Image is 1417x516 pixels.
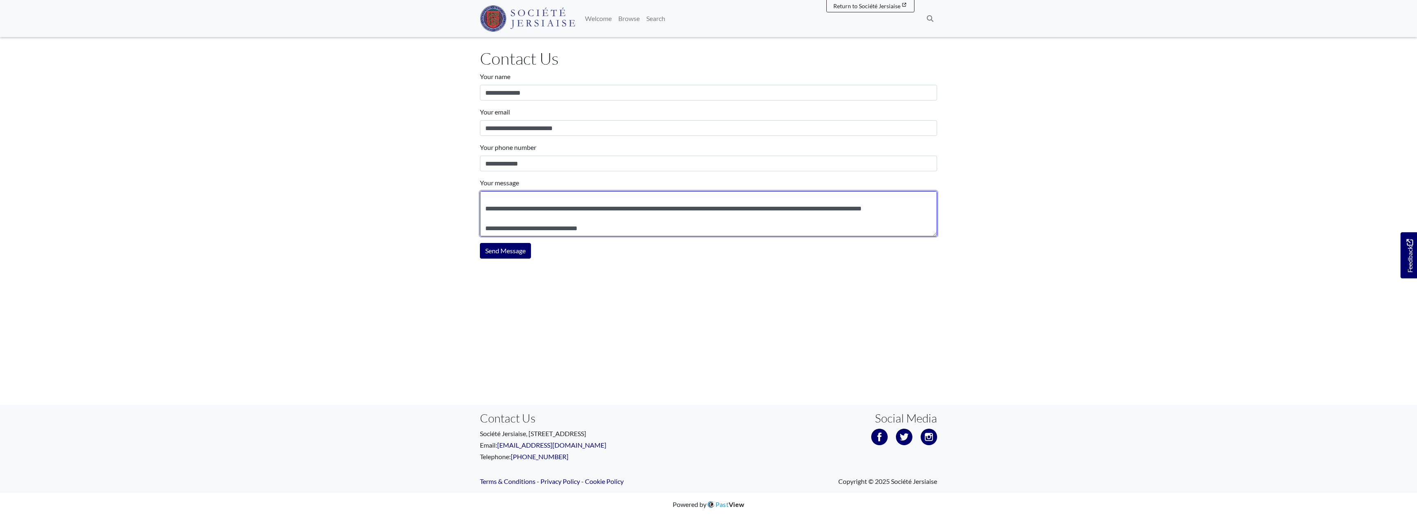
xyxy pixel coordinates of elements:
span: View [729,500,744,508]
a: Terms & Conditions [480,477,535,485]
a: Would you like to provide feedback? [1401,232,1417,278]
p: Email: [480,440,702,450]
label: Your phone number [480,142,536,152]
h3: Social Media [875,411,937,425]
a: Browse [615,10,643,27]
div: Powered by [673,500,745,509]
a: Privacy Policy [540,477,580,485]
a: Société Jersiaise logo [480,3,575,34]
a: [EMAIL_ADDRESS][DOMAIN_NAME] [497,441,606,449]
a: PastView [706,500,745,508]
label: Your email [480,107,510,117]
span: Past [716,500,745,508]
span: Copyright © 2025 Société Jersiaise [838,476,937,486]
label: Your name [480,72,510,82]
span: Feedback [1405,239,1415,272]
label: Your message [480,178,519,188]
a: Welcome [582,10,615,27]
span: Return to Société Jersiaise [833,2,900,9]
a: Search [643,10,669,27]
h1: Contact Us [480,49,937,68]
p: Société Jersiaise, [STREET_ADDRESS] [480,429,702,439]
img: Société Jersiaise [480,5,575,32]
p: Telephone: [480,452,702,462]
a: [PHONE_NUMBER] [511,453,568,460]
button: Send Message [480,243,531,259]
a: Cookie Policy [585,477,624,485]
h3: Contact Us [480,411,702,425]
